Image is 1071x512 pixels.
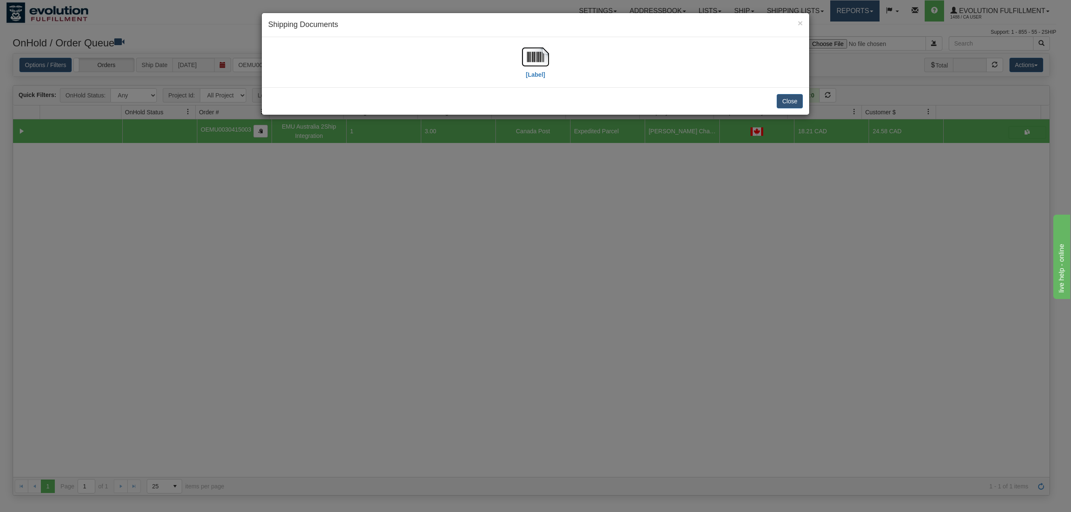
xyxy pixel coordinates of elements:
[522,43,549,70] img: barcode.jpg
[522,53,549,78] a: [Label]
[6,5,78,15] div: live help - online
[798,18,803,28] span: ×
[1052,213,1070,299] iframe: chat widget
[526,70,545,79] label: [Label]
[777,94,803,108] button: Close
[798,19,803,27] button: Close
[268,19,803,30] h4: Shipping Documents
